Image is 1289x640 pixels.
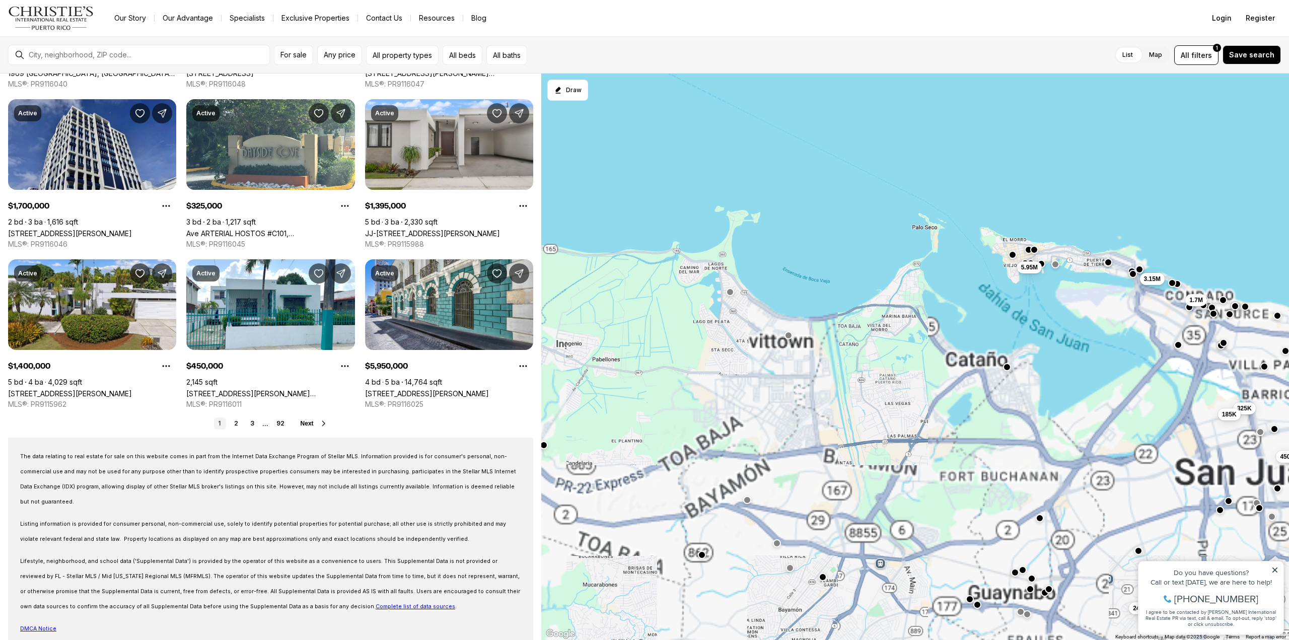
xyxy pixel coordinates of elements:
button: Property options [513,356,533,376]
a: Specialists [222,11,273,25]
button: Any price [317,45,362,65]
span: Next [301,420,314,427]
span: For sale [280,51,307,59]
button: Share Property [331,263,351,283]
button: All beds [443,45,482,65]
button: Save Property: 4 CALLE PETUNIA [130,263,150,283]
button: Share Property [509,263,529,283]
button: For sale [274,45,313,65]
a: 43-44 Calle E LOMAS DEL SOL, GUAYNABO PR, 00969 [186,69,254,78]
p: Active [375,109,394,117]
button: Property options [156,356,176,376]
li: ... [262,420,268,428]
button: Share Property [509,103,529,123]
a: 14 DELCASSE #704, SAN JUAN PR, 00907 [8,229,132,238]
a: Exclusive Properties [273,11,357,25]
span: Lifestyle, neighborhood, and school data ('Supplemental Data') is provided by the operator of thi... [20,558,520,610]
a: 2 [230,417,242,430]
button: 5.95M [1017,261,1041,273]
a: 5 MUNOZ RIVERA AVE #504, SAN JUAN PR, 00901 [365,69,533,78]
span: Login [1212,14,1232,22]
button: Save Property: 423 Francisco Sein URB FLORAL PARK [309,263,329,283]
button: Save search [1223,45,1281,64]
button: Save Property: JJ-12 CALLE ROSA DE LOS VIENTOS [487,103,507,123]
span: Register [1246,14,1275,22]
button: 245K [1129,602,1152,614]
span: filters [1191,50,1212,60]
p: Active [18,269,37,277]
button: Property options [156,196,176,216]
a: 4 CALLE PETUNIA, SAN JUAN PR, 00927 [8,389,132,398]
span: [PHONE_NUMBER] [41,47,125,57]
span: 1 [1216,44,1218,52]
p: Active [18,109,37,117]
button: Share Property [152,103,172,123]
span: I agree to be contacted by [PERSON_NAME] International Real Estate PR via text, call & email. To ... [13,62,144,81]
button: 3.15M [1139,273,1164,285]
a: Ave ARTERIAL HOSTOS #C101, SAN JUAN PR, 00917 [186,229,354,238]
span: 325K [1237,404,1252,412]
a: Resources [411,11,463,25]
button: Share Property [152,263,172,283]
button: 1.7M [1185,294,1207,306]
label: List [1114,46,1141,64]
span: 3.15M [1143,275,1160,283]
a: DMCA Notice [20,623,56,632]
span: 5.95M [1021,263,1037,271]
a: 1 [214,417,226,430]
button: All property types [366,45,439,65]
button: 185K [1218,408,1240,420]
button: Property options [335,356,355,376]
nav: Pagination [214,417,289,430]
p: Active [196,269,216,277]
button: Share Property [331,103,351,123]
button: Save Property: 152 TETUAN ST [487,263,507,283]
button: Login [1206,8,1238,28]
img: logo [8,6,94,30]
span: 1.7M [1189,296,1203,304]
button: All baths [486,45,527,65]
a: 152 TETUAN ST, SAN JUAN PR, 00901 [365,389,489,398]
span: Save search [1229,51,1274,59]
button: Save Property: Ave ARTERIAL HOSTOS #C101 [309,103,329,123]
button: Save Property: 14 DELCASSE #704 [130,103,150,123]
p: Active [196,109,216,117]
a: Our Story [106,11,154,25]
button: Contact Us [358,11,410,25]
button: Allfilters1 [1174,45,1219,65]
span: Any price [324,51,355,59]
a: Complete list of data sources [376,603,455,610]
div: Call or text [DATE], we are here to help! [11,32,146,39]
label: Map [1141,46,1170,64]
button: Next [301,419,328,428]
span: 185K [1222,410,1236,418]
button: 325K [1233,402,1256,414]
button: Register [1240,8,1281,28]
a: JJ-12 CALLE ROSA DE LOS VIENTOS, DORADO PR, 00646 [365,229,500,238]
div: Do you have questions? [11,23,146,30]
a: Blog [463,11,494,25]
span: The data relating to real estate for sale on this website comes in part from the Internet Data Ex... [20,453,516,505]
span: All [1181,50,1189,60]
span: Listing information is provided for consumer personal, non-commercial use, solely to identify pot... [20,521,506,542]
button: Start drawing [547,80,588,101]
button: Property options [513,196,533,216]
a: 3 [246,417,258,430]
a: 92 [272,417,289,430]
button: Property options [335,196,355,216]
span: DMCA Notice [20,625,56,632]
a: 1969 CALLE NOGAL, SAN JUAN PR, 00926 [8,69,176,78]
a: 423 Francisco Sein URB FLORAL PARK, HATO REY PR, 00917 [186,389,354,398]
p: Active [375,269,394,277]
a: Our Advantage [155,11,221,25]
